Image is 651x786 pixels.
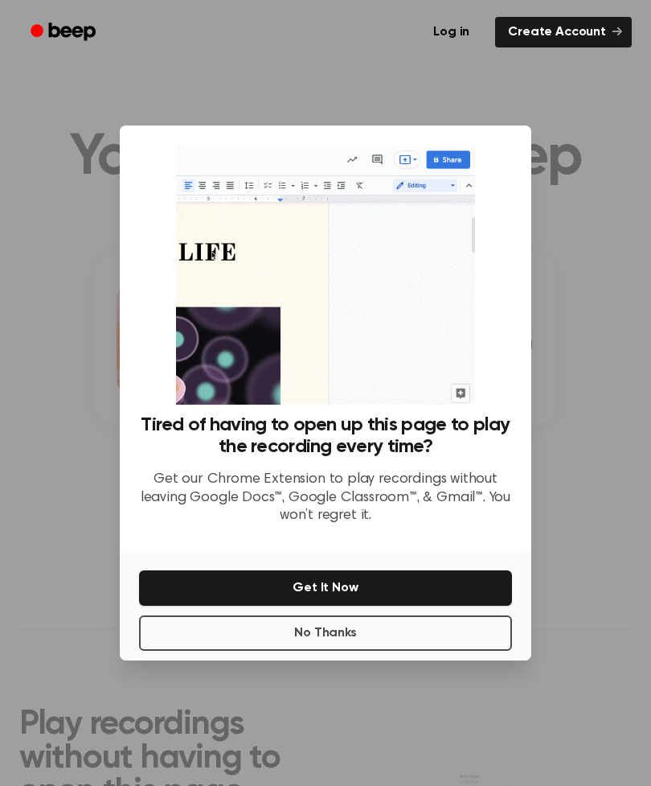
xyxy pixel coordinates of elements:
p: Get our Chrome Extension to play recordings without leaving Google Docs™, Google Classroom™, & Gm... [139,471,512,525]
a: Beep [19,17,110,48]
button: Get It Now [139,570,512,606]
a: Log in [417,14,485,51]
a: Create Account [495,17,632,47]
button: No Thanks [139,615,512,651]
h3: Tired of having to open up this page to play the recording every time? [139,414,512,458]
img: Beep extension in action [176,145,474,405]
